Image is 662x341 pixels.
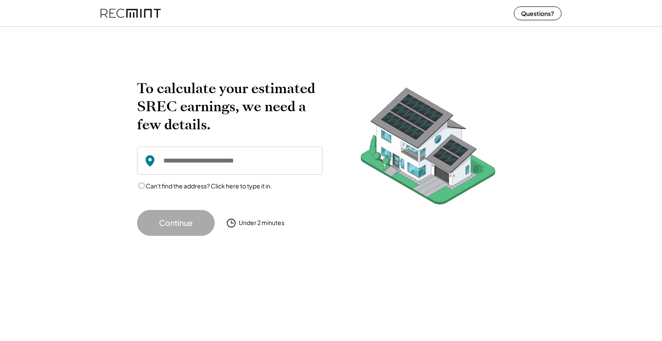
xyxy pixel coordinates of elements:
[514,6,562,20] button: Questions?
[146,182,272,190] label: Can't find the address? Click here to type it in.
[239,219,284,227] div: Under 2 minutes
[137,79,322,134] h2: To calculate your estimated SREC earnings, we need a few details.
[100,2,161,25] img: recmint-logotype%403x%20%281%29.jpeg
[344,79,512,218] img: RecMintArtboard%207.png
[137,210,215,236] button: Continue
